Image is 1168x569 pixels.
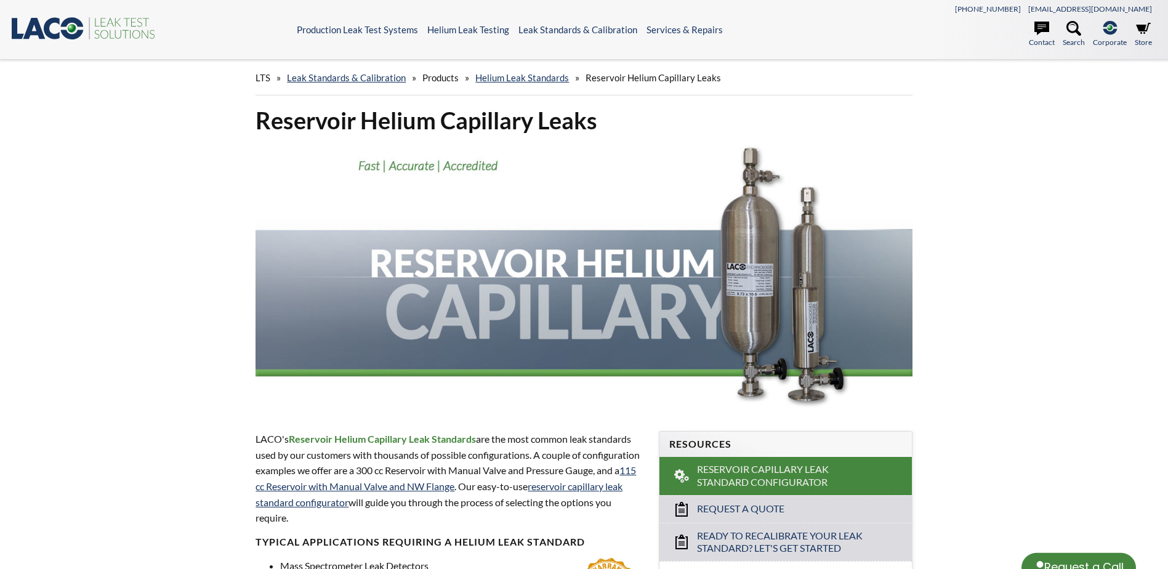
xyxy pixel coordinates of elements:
[256,72,270,83] span: LTS
[256,431,643,526] p: are the most common leak standards used by our customers with thousands of possible configuration...
[256,145,912,408] img: Reservoir Helium Capillary header
[256,480,622,508] a: reservoir capillary leak standard configurator
[697,463,876,489] span: Reservoir Capillary Leak Standard Configurator
[256,464,636,492] a: 115 cc Reservoir with Manual Valve and NW Flange
[669,438,902,451] h4: Resources
[955,4,1021,14] a: [PHONE_NUMBER]
[422,72,459,83] span: Products
[1029,21,1055,48] a: Contact
[1028,4,1152,14] a: [EMAIL_ADDRESS][DOMAIN_NAME]
[475,72,569,83] a: Helium Leak Standards
[697,502,784,515] span: Request a Quote
[1063,21,1085,48] a: Search
[1135,21,1152,48] a: Store
[586,72,721,83] span: Reservoir Helium Capillary Leaks
[427,24,509,35] a: Helium Leak Testing
[256,433,289,445] span: LACO's
[659,457,912,495] a: Reservoir Capillary Leak Standard Configurator
[256,105,912,135] h1: Reservoir Helium Capillary Leaks
[1093,36,1127,48] span: Corporate
[697,530,876,555] span: Ready to Recalibrate Your Leak Standard? Let's Get Started
[256,60,912,95] div: » » » »
[646,24,723,35] a: Services & Repairs
[518,24,637,35] a: Leak Standards & Calibration
[289,433,476,445] strong: Reservoir Helium Capillary Leak Standards
[659,523,912,562] a: Ready to Recalibrate Your Leak Standard? Let's Get Started
[287,72,406,83] a: Leak Standards & Calibration
[659,495,912,523] a: Request a Quote
[256,536,643,549] h4: Typical applications requiring a helium leak standard
[297,24,418,35] a: Production Leak Test Systems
